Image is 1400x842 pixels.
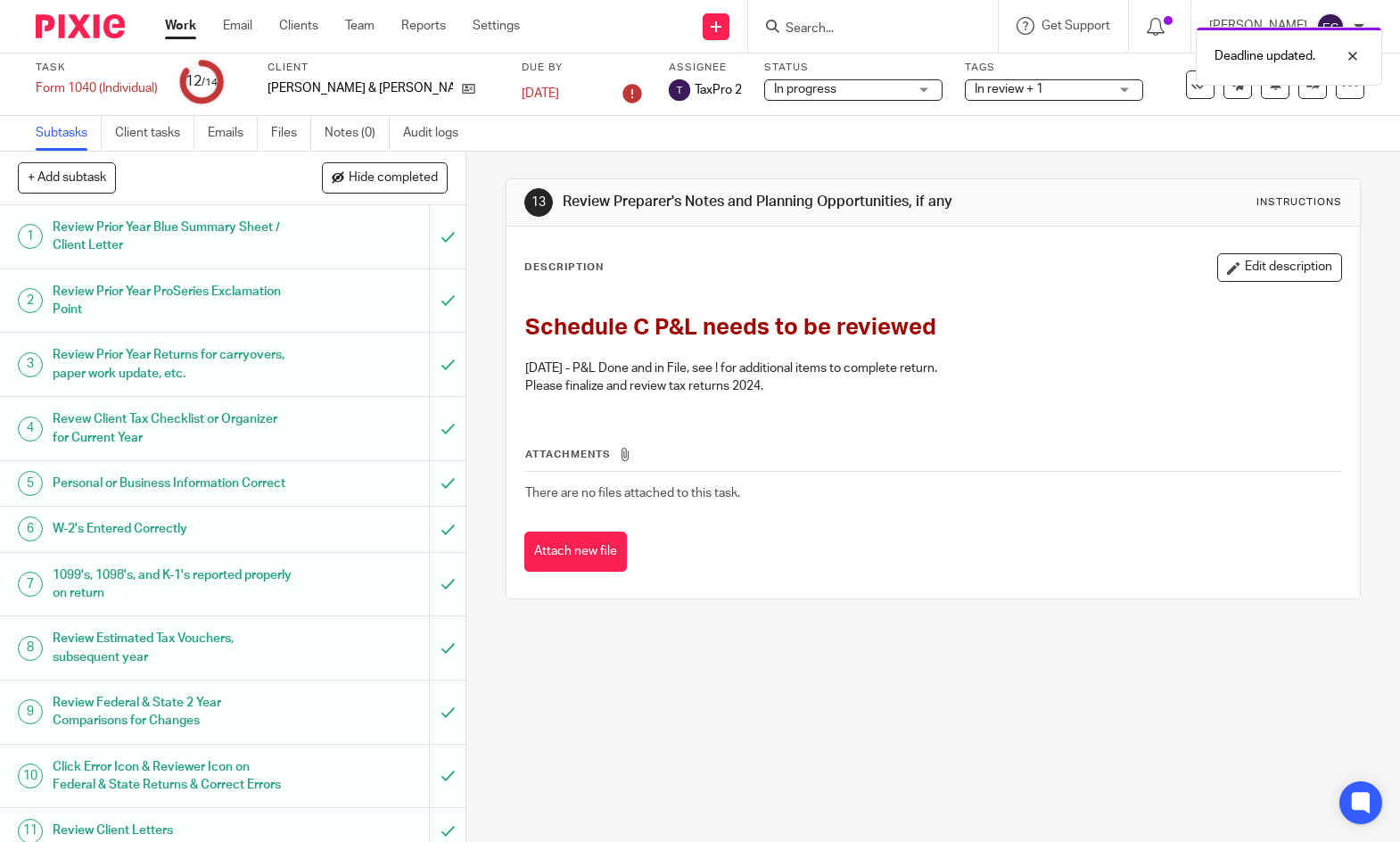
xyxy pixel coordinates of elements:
[18,288,43,313] div: 2
[18,699,43,724] div: 9
[1215,47,1315,65] p: Deadline updated.
[522,61,646,75] label: Due by
[349,171,438,186] span: Hide completed
[522,87,559,100] span: [DATE]
[202,78,218,87] small: /14
[18,352,43,377] div: 3
[268,61,499,75] label: Client
[325,116,390,151] a: Notes (0)
[279,17,318,35] a: Clients
[53,214,292,260] h1: Review Prior Year Blue Summary Sheet / Client Letter
[322,162,448,193] button: Hide completed
[36,61,158,75] label: Task
[401,17,446,35] a: Reports
[563,193,972,211] h1: Review Preparer's Notes and Planning Opportunities, if any
[524,532,627,572] button: Attach new file
[53,754,292,799] h1: Click Error Icon & Reviewer Icon on Federal & State Returns & Correct Errors
[695,81,742,99] span: TaxPro 2
[669,61,742,75] label: Assignee
[345,17,375,35] a: Team
[53,406,292,451] h1: Revew Client Tax Checklist or Organizer for Current Year
[1316,12,1345,41] img: svg%3E
[975,83,1043,95] span: In review + 1
[268,79,453,97] p: [PERSON_NAME] & [PERSON_NAME]
[18,636,43,661] div: 8
[525,316,936,339] span: Schedule C P&L needs to be reviewed
[53,342,292,387] h1: Review Prior Year Returns for carryovers, paper work update, etc.
[1217,253,1342,282] button: Edit description
[525,377,1341,395] p: Please finalize and review tax returns 2024.
[53,278,292,324] h1: Review Prior Year ProSeries Exclamation Point
[525,450,611,459] span: Attachments
[165,17,196,35] a: Work
[18,162,116,193] button: + Add subtask
[185,71,218,92] div: 12
[473,17,520,35] a: Settings
[1256,195,1342,210] div: Instructions
[669,79,690,101] img: svg%3E
[18,224,43,249] div: 1
[18,417,43,442] div: 4
[53,625,292,671] h1: Review Estimated Tax Vouchers, subsequent year
[524,260,604,275] p: Description
[53,562,292,607] h1: 1099's, 1098's, and K-1's reported properly on return
[115,116,194,151] a: Client tasks
[223,17,252,35] a: Email
[524,188,553,217] div: 13
[36,116,102,151] a: Subtasks
[525,487,740,499] span: There are no files attached to this task.
[18,516,43,541] div: 6
[525,359,1341,377] p: [DATE] - P&L Done and in File, see ! for additional items to complete return.
[208,116,258,151] a: Emails
[36,14,125,38] img: Pixie
[271,116,311,151] a: Files
[18,471,43,496] div: 5
[53,689,292,735] h1: Review Federal & State 2 Year Comparisons for Changes
[53,516,292,542] h1: W-2's Entered Correctly
[403,116,472,151] a: Audit logs
[774,83,836,95] span: In progress
[53,470,292,497] h1: Personal or Business Information Correct
[36,79,158,97] div: Form 1040 (Individual)
[18,764,43,788] div: 10
[18,572,43,597] div: 7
